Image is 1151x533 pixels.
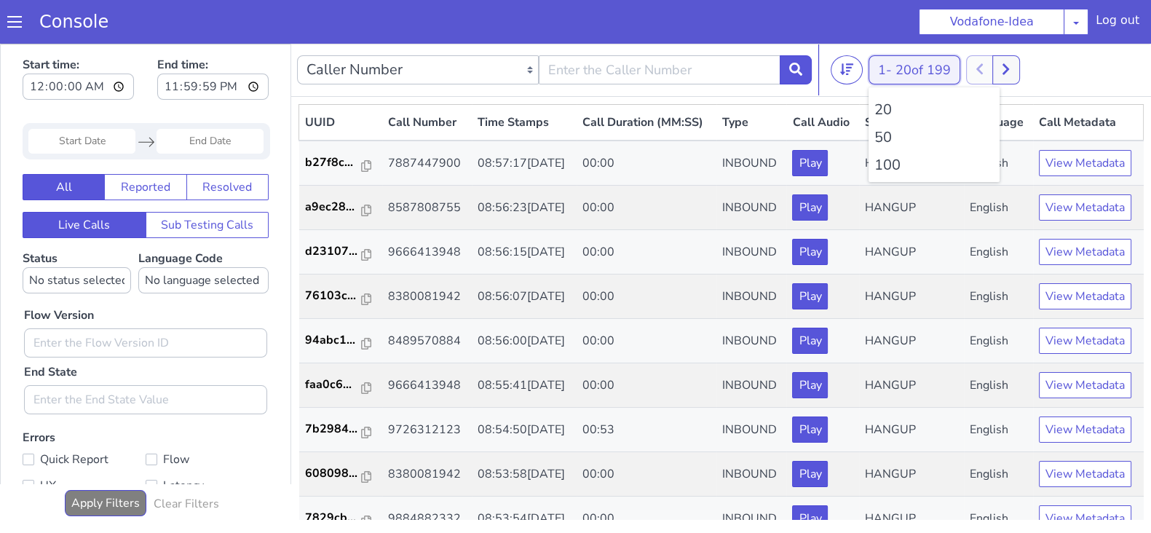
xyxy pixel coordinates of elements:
[716,275,786,320] td: INBOUND
[382,231,472,275] td: 8380081942
[792,151,828,177] button: Play
[146,168,269,194] button: Sub Testing Calls
[24,341,267,371] input: Enter the End State Value
[24,320,77,337] label: End State
[186,130,269,157] button: Resolved
[305,288,376,305] a: 94abc1...
[919,9,1064,35] button: Vodafone-Idea
[305,154,376,172] a: a9ec28...
[716,408,786,453] td: INBOUND
[305,243,376,261] a: 76103c...
[859,142,964,186] td: HANGUP
[869,12,960,41] button: 1- 20of 199
[874,55,994,77] li: 20
[792,373,828,399] button: Play
[472,364,577,408] td: 08:54:50[DATE]
[1039,106,1131,133] button: View Metadata
[305,332,362,350] p: faa0c6...
[24,263,94,280] label: Flow Version
[382,61,472,98] th: Call Number
[23,207,131,250] label: Status
[859,97,964,142] td: HANGUP
[716,320,786,364] td: INBOUND
[104,130,186,157] button: Reported
[964,231,1033,275] td: English
[138,224,269,250] select: Language Code
[539,12,780,41] input: Enter the Caller Number
[305,376,362,394] p: 7b2984...
[859,453,964,497] td: HANGUP
[382,275,472,320] td: 8489570884
[792,106,828,133] button: Play
[65,446,146,473] button: Apply Filters
[577,364,717,408] td: 00:53
[964,364,1033,408] td: English
[157,8,269,60] label: End time:
[146,432,269,452] label: Latency
[1039,462,1131,488] button: View Metadata
[964,142,1033,186] td: English
[964,320,1033,364] td: English
[472,97,577,142] td: 08:57:17[DATE]
[472,142,577,186] td: 08:56:23[DATE]
[716,364,786,408] td: INBOUND
[472,61,577,98] th: Time Stamps
[23,8,134,60] label: Start time:
[792,195,828,221] button: Play
[382,320,472,364] td: 9666413948
[859,231,964,275] td: HANGUP
[157,30,269,56] input: End time:
[305,421,362,438] p: 608098...
[874,83,994,105] li: 50
[1096,12,1139,35] div: Log out
[577,186,717,231] td: 00:00
[382,453,472,497] td: 9884882332
[305,465,376,483] a: 7829cb...
[964,408,1033,453] td: English
[23,406,146,426] label: Quick Report
[305,243,362,261] p: 76103c...
[577,61,717,98] th: Call Duration (MM:SS)
[964,275,1033,320] td: English
[305,110,376,127] a: b27f8c...
[305,154,362,172] p: a9ec28...
[382,142,472,186] td: 8587808755
[23,130,105,157] button: All
[1039,373,1131,399] button: View Metadata
[472,320,577,364] td: 08:55:41[DATE]
[792,417,828,443] button: Play
[577,453,717,497] td: 00:00
[1039,240,1131,266] button: View Metadata
[472,408,577,453] td: 08:53:58[DATE]
[154,454,219,467] h6: Clear Filters
[1033,61,1143,98] th: Call Metadata
[23,30,134,56] input: Start time:
[472,231,577,275] td: 08:56:07[DATE]
[23,168,146,194] button: Live Calls
[859,186,964,231] td: HANGUP
[716,231,786,275] td: INBOUND
[1039,284,1131,310] button: View Metadata
[577,275,717,320] td: 00:00
[146,406,269,426] label: Flow
[859,364,964,408] td: HANGUP
[859,61,964,98] th: Status
[577,97,717,142] td: 00:00
[305,376,376,394] a: 7b2984...
[305,110,362,127] p: b27f8c...
[716,186,786,231] td: INBOUND
[157,85,264,110] input: End Date
[716,61,786,98] th: Type
[859,408,964,453] td: HANGUP
[305,288,362,305] p: 94abc1...
[22,12,126,32] a: Console
[792,240,828,266] button: Play
[472,186,577,231] td: 08:56:15[DATE]
[874,111,994,133] li: 100
[138,207,269,250] label: Language Code
[859,275,964,320] td: HANGUP
[305,421,376,438] a: 608098...
[299,61,382,98] th: UUID
[305,199,362,216] p: d23107...
[23,432,146,452] label: UX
